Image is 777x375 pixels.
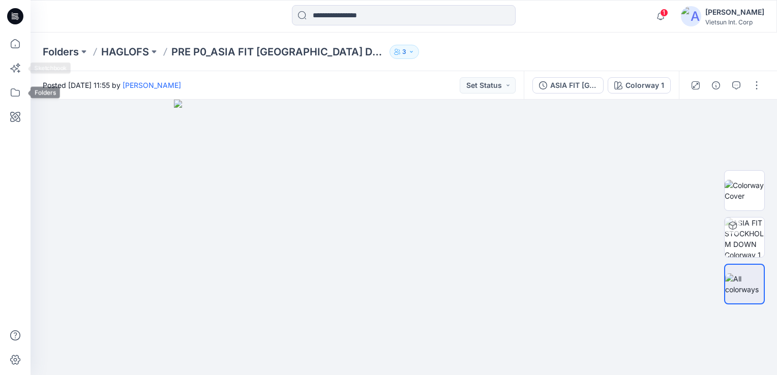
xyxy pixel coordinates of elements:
img: ASIA FIT STOCKHOLM DOWN Colorway 1 [725,217,764,257]
p: 3 [402,46,406,57]
div: Vietsun Int. Corp [705,18,764,26]
img: avatar [681,6,701,26]
div: ASIA FIT [GEOGRAPHIC_DATA] DOWN [550,80,597,91]
img: Colorway Cover [725,180,764,201]
a: Folders [43,45,79,59]
button: Details [708,77,724,93]
a: [PERSON_NAME] [123,81,181,89]
button: Colorway 1 [608,77,671,93]
a: HAGLOFS [101,45,149,59]
div: [PERSON_NAME] [705,6,764,18]
span: 1 [660,9,668,17]
span: Posted [DATE] 11:55 by [43,80,181,90]
img: All colorways [725,273,764,295]
p: PRE P0_ASIA FIT [GEOGRAPHIC_DATA] DOWN MEN [171,45,385,59]
button: 3 [390,45,419,59]
button: ASIA FIT [GEOGRAPHIC_DATA] DOWN [532,77,604,93]
div: Colorway 1 [625,80,664,91]
img: eyJhbGciOiJIUzI1NiIsImtpZCI6IjAiLCJzbHQiOiJzZXMiLCJ0eXAiOiJKV1QifQ.eyJkYXRhIjp7InR5cGUiOiJzdG9yYW... [174,100,634,375]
